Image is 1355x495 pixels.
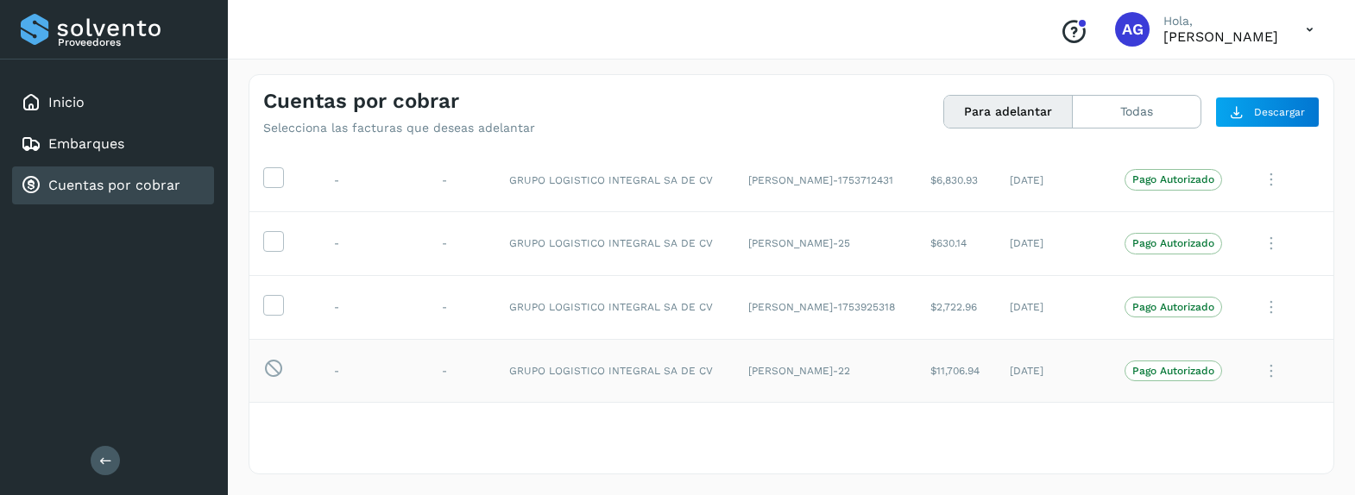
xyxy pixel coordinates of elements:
td: - [428,211,495,275]
div: Inicio [12,84,214,122]
td: - [320,275,428,339]
p: Pago Autorizado [1132,365,1214,377]
button: Todas [1073,96,1201,128]
td: $11,706.94 [917,339,996,403]
span: Descargar [1254,104,1305,120]
td: - [428,275,495,339]
h4: Cuentas por cobrar [263,89,459,114]
td: [DATE] [996,211,1111,275]
button: Para adelantar [944,96,1073,128]
td: [PERSON_NAME]-1753712431 [734,148,917,212]
td: - [320,211,428,275]
td: GRUPO LOGISTICO INTEGRAL SA DE CV [495,275,734,339]
p: ALVARO GUZMAN GUZMAN [1163,28,1278,45]
td: - [428,339,495,403]
td: [PERSON_NAME]-1753925318 [734,275,917,339]
td: [PERSON_NAME]-22 [734,339,917,403]
p: Pago Autorizado [1132,301,1214,313]
div: Embarques [12,125,214,163]
td: $6,830.93 [917,148,996,212]
td: [DATE] [996,148,1111,212]
p: Hola, [1163,14,1278,28]
button: Descargar [1215,97,1320,128]
p: Selecciona las facturas que deseas adelantar [263,121,535,135]
td: [PERSON_NAME]-25 [734,211,917,275]
div: Cuentas por cobrar [12,166,214,204]
td: GRUPO LOGISTICO INTEGRAL SA DE CV [495,211,734,275]
p: Proveedores [58,36,207,48]
a: Cuentas por cobrar [48,177,180,193]
td: - [320,148,428,212]
td: GRUPO LOGISTICO INTEGRAL SA DE CV [495,148,734,212]
p: Pago Autorizado [1132,237,1214,249]
td: GRUPO LOGISTICO INTEGRAL SA DE CV [495,339,734,403]
a: Embarques [48,135,124,152]
td: $2,722.96 [917,275,996,339]
td: [DATE] [996,275,1111,339]
p: Pago Autorizado [1132,173,1214,185]
td: [DATE] [996,339,1111,403]
td: - [428,148,495,212]
a: Inicio [48,94,85,110]
td: - [320,339,428,403]
td: $630.14 [917,211,996,275]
